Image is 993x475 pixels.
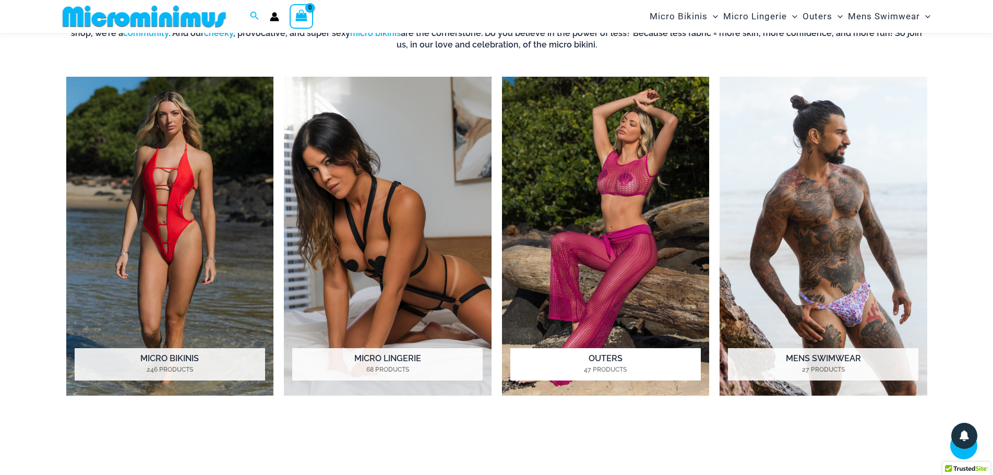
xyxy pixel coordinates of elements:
[708,3,718,30] span: Menu Toggle
[58,5,230,28] img: MM SHOP LOGO FLAT
[123,28,169,38] a: community
[250,10,259,23] a: Search icon link
[832,3,843,30] span: Menu Toggle
[800,3,845,30] a: OutersMenu ToggleMenu Toggle
[66,77,274,396] img: Micro Bikinis
[204,28,233,38] a: cheeky
[645,2,935,31] nav: Site Navigation
[787,3,797,30] span: Menu Toggle
[66,77,274,396] a: Visit product category Micro Bikinis
[270,12,279,21] a: Account icon link
[720,77,927,396] a: Visit product category Mens Swimwear
[510,348,701,381] h2: Outers
[284,77,492,396] a: Visit product category Micro Lingerie
[502,77,710,396] a: Visit product category Outers
[66,16,927,51] h6: This is the extraordinary world of Microminimus, the ultimate destination for the micro bikini, c...
[284,77,492,396] img: Micro Lingerie
[728,348,918,381] h2: Mens Swimwear
[845,3,933,30] a: Mens SwimwearMenu ToggleMenu Toggle
[920,3,930,30] span: Menu Toggle
[510,365,701,374] mark: 47 Products
[848,3,920,30] span: Mens Swimwear
[650,3,708,30] span: Micro Bikinis
[75,348,265,381] h2: Micro Bikinis
[292,348,483,381] h2: Micro Lingerie
[647,3,721,30] a: Micro BikinisMenu ToggleMenu Toggle
[75,365,265,374] mark: 246 Products
[720,77,927,396] img: Mens Swimwear
[290,4,314,28] a: View Shopping Cart, empty
[350,28,401,38] a: micro bikinis
[723,3,787,30] span: Micro Lingerie
[292,365,483,374] mark: 68 Products
[728,365,918,374] mark: 27 Products
[721,3,800,30] a: Micro LingerieMenu ToggleMenu Toggle
[803,3,832,30] span: Outers
[502,77,710,396] img: Outers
